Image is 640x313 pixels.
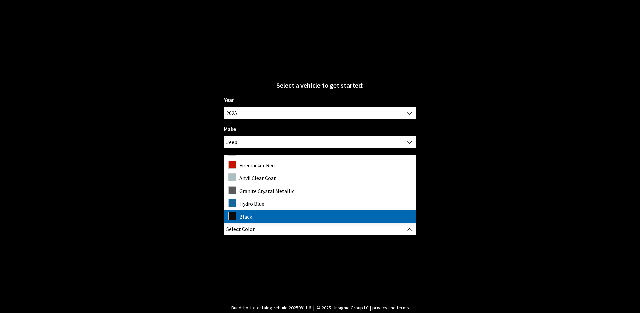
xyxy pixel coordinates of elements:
a: privacy and terms [372,305,409,311]
span: Select Color [224,223,416,235]
span: Jeep [224,136,416,148]
label: Make [224,125,236,133]
span: Granite Crystal Metallic [239,188,294,194]
span: Jeep [224,136,415,148]
span: Anvil Clear Coat [239,175,276,181]
span: Select Color [224,223,415,235]
span: 2025 [224,107,416,119]
label: Model [224,154,238,162]
span: © 2025 - Insignia Group LC [317,305,369,311]
span: | [313,305,314,311]
label: Year [224,96,234,104]
span: Select Color [226,223,255,235]
div: Select a vehicle to get started: [224,80,416,90]
span: Hydro Blue [239,200,265,207]
span: Black [239,213,252,220]
span: 2025 [224,107,415,119]
span: | [370,305,371,311]
span: Build: hotfix_catalog-rebuild.20250811.6 [231,305,311,311]
span: Firecracker Red [239,162,275,169]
